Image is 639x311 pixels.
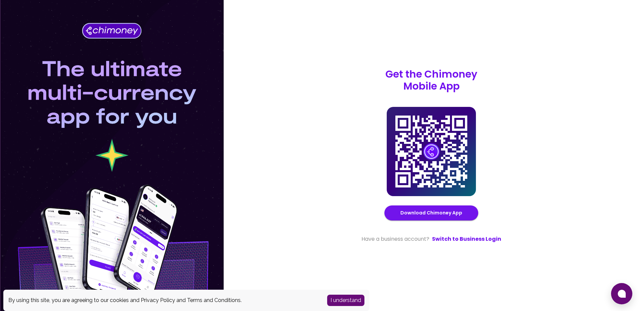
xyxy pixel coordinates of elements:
[361,235,429,243] span: Have a business account?
[400,209,462,217] a: Download Chimoney App
[8,296,317,304] div: By using this site, you are agreeing to our cookies and and .
[385,68,477,92] p: Get the Chimoney Mobile App
[141,297,175,303] a: Privacy Policy
[187,297,241,303] a: Terms and Conditions
[432,235,501,243] a: Switch to Business Login
[327,295,364,306] button: Accept cookies
[384,205,478,220] button: Download Chimoney App
[611,283,632,304] button: Open chat window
